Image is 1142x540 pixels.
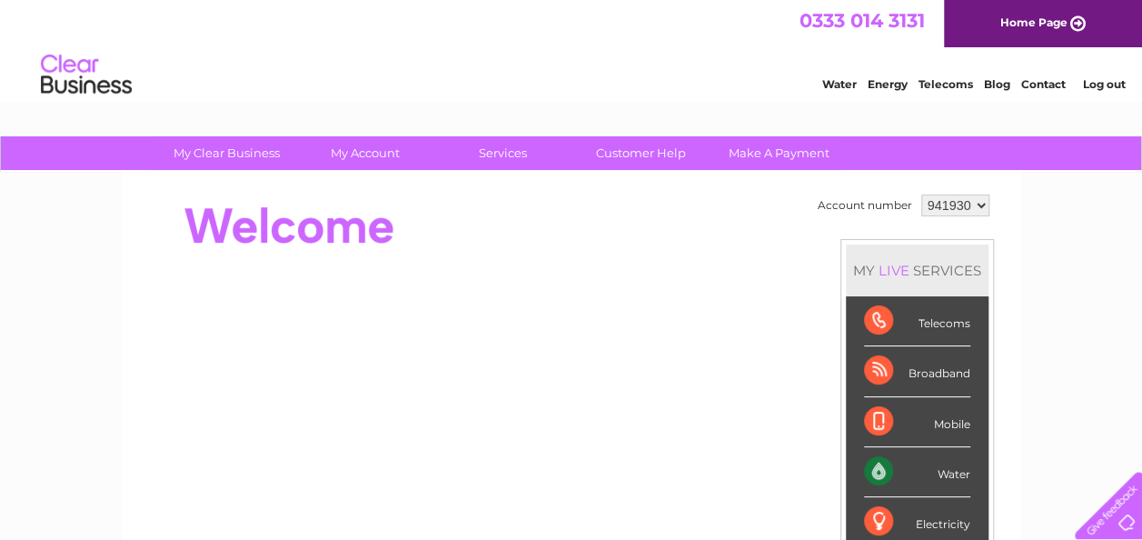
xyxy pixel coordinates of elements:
[566,136,716,170] a: Customer Help
[864,447,970,497] div: Water
[875,262,913,279] div: LIVE
[984,77,1010,91] a: Blog
[799,9,925,32] a: 0333 014 3131
[919,77,973,91] a: Telecoms
[846,245,988,296] div: MY SERVICES
[1082,77,1125,91] a: Log out
[40,47,133,103] img: logo.png
[813,190,917,221] td: Account number
[864,397,970,447] div: Mobile
[822,77,857,91] a: Water
[152,136,302,170] a: My Clear Business
[290,136,440,170] a: My Account
[1021,77,1066,91] a: Contact
[428,136,578,170] a: Services
[864,296,970,346] div: Telecoms
[868,77,908,91] a: Energy
[704,136,854,170] a: Make A Payment
[864,346,970,396] div: Broadband
[143,10,1001,88] div: Clear Business is a trading name of Verastar Limited (registered in [GEOGRAPHIC_DATA] No. 3667643...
